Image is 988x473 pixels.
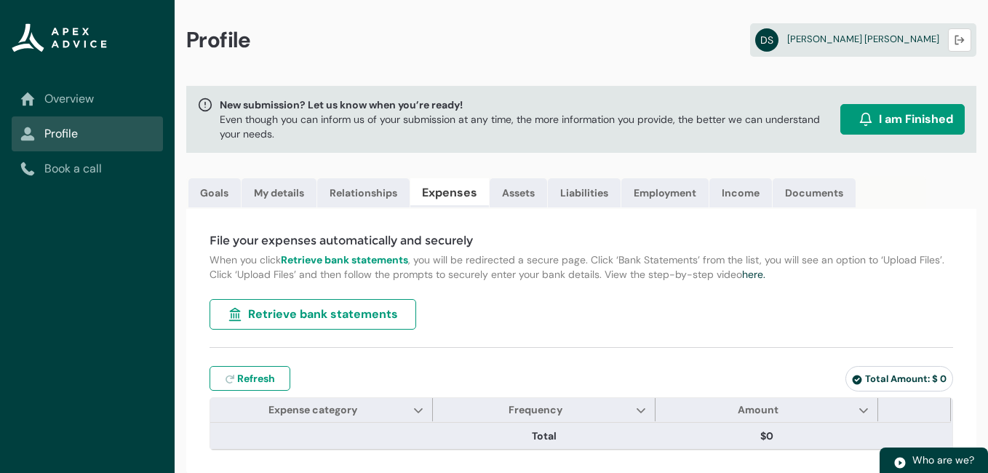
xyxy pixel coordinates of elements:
[709,178,772,207] a: Income
[228,307,242,322] img: landmark.svg
[12,82,163,186] nav: Sub page
[210,232,953,250] h4: File your expenses automatically and securely
[490,178,547,207] a: Assets
[242,178,316,207] a: My details
[12,23,107,52] img: Apex Advice Group
[210,299,416,330] button: Retrieve bank statements
[912,453,974,466] span: Who are we?
[760,429,773,442] lightning-formatted-number: $0
[237,371,275,386] span: Refresh
[879,111,953,128] span: I am Finished
[220,98,834,112] span: New submission? Let us know when you’re ready!
[20,90,154,108] a: Overview
[20,160,154,178] a: Book a call
[188,178,241,207] a: Goals
[852,373,947,385] span: Total Amount: $ 0
[750,23,976,57] a: DS[PERSON_NAME] [PERSON_NAME]
[281,253,408,266] strong: Retrieve bank statements
[210,366,290,391] button: Refresh
[210,253,953,282] p: When you click , you will be redirected a secure page. Click ‘Bank Statements’ from the list, you...
[893,456,907,469] img: play.svg
[845,366,953,391] lightning-badge: Total Amount
[220,112,834,141] p: Even though you can inform us of your submission at any time, the more information you provide, t...
[840,104,965,135] button: I am Finished
[20,125,154,143] a: Profile
[858,112,873,127] img: alarm.svg
[317,178,410,207] a: Relationships
[532,429,557,442] lightning-base-formatted-text: Total
[773,178,856,207] a: Documents
[755,28,778,52] abbr: DS
[410,178,489,207] a: Expenses
[186,26,251,54] span: Profile
[548,178,621,207] a: Liabilities
[787,33,939,45] span: [PERSON_NAME] [PERSON_NAME]
[248,306,398,323] span: Retrieve bank statements
[621,178,709,207] a: Employment
[742,268,765,281] a: here.
[948,28,971,52] button: Logout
